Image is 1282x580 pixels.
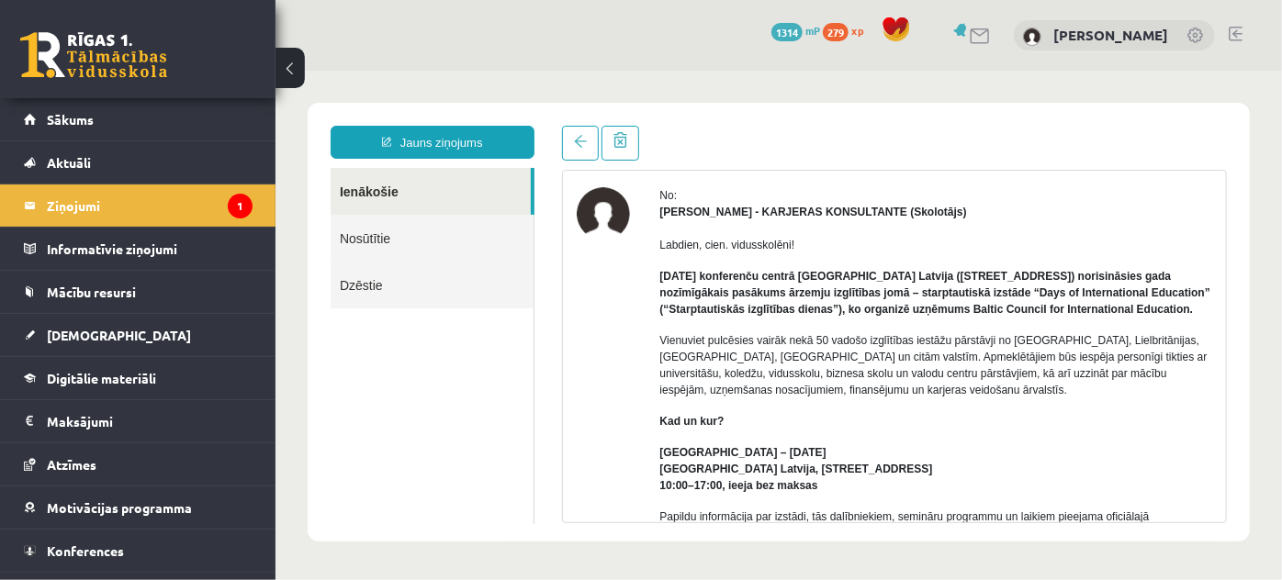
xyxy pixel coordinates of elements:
[385,135,692,148] strong: [PERSON_NAME] - KARJERAS KONSULTANTE (Skolotājs)
[385,199,936,245] strong: [DATE] konferenču centrā [GEOGRAPHIC_DATA] Latvija ([STREET_ADDRESS]) norisināsies gada nozīmīgāk...
[47,111,94,128] span: Sākums
[24,443,253,485] a: Atzīmes
[301,117,354,170] img: Karīna Saveļjeva - KARJERAS KONSULTANTE
[47,184,253,227] legend: Ziņojumi
[385,438,938,471] p: Papildu informācija par izstādi, tās dalībniekiem, semināru programmu un laikiem pieejama oficiāl...
[55,97,255,144] a: Ienākošie
[47,370,156,386] span: Digitālie materiāli
[47,327,191,343] span: [DEMOGRAPHIC_DATA]
[24,98,253,140] a: Sākums
[47,542,124,559] span: Konferences
[55,55,259,88] a: Jauns ziņojums
[385,262,938,328] p: Vienuviet pulcēsies vairāk nekā 50 vadošo izglītības iestāžu pārstāvji no [GEOGRAPHIC_DATA], Liel...
[24,141,253,184] a: Aktuāli
[24,228,253,270] a: Informatīvie ziņojumi
[771,23,803,41] span: 1314
[47,456,96,473] span: Atzīmes
[805,23,820,38] span: mP
[823,23,849,41] span: 279
[228,194,253,218] i: 1
[47,228,253,270] legend: Informatīvie ziņojumi
[55,191,258,238] a: Dzēstie
[24,184,253,227] a: Ziņojumi1
[47,154,91,171] span: Aktuāli
[47,284,136,300] span: Mācību resursi
[47,499,192,516] span: Motivācijas programma
[385,375,658,421] strong: [GEOGRAPHIC_DATA] – [DATE] [GEOGRAPHIC_DATA] Latvija, [STREET_ADDRESS] 10:00–17:00, ieeja bez maksas
[24,530,253,572] a: Konferences
[24,486,253,529] a: Motivācijas programma
[851,23,863,38] span: xp
[24,357,253,399] a: Digitālie materiāli
[24,400,253,442] a: Maksājumi
[1023,28,1041,46] img: Marina Galanceva
[385,166,938,183] p: Labdien, cien. vidusskolēni!
[823,23,872,38] a: 279 xp
[771,23,820,38] a: 1314 mP
[24,271,253,313] a: Mācību resursi
[385,117,938,133] div: No:
[385,344,449,357] strong: Kad un kur?
[47,400,253,442] legend: Maksājumi
[20,32,167,78] a: Rīgas 1. Tālmācības vidusskola
[55,144,258,191] a: Nosūtītie
[1053,26,1168,44] a: [PERSON_NAME]
[24,314,253,356] a: [DEMOGRAPHIC_DATA]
